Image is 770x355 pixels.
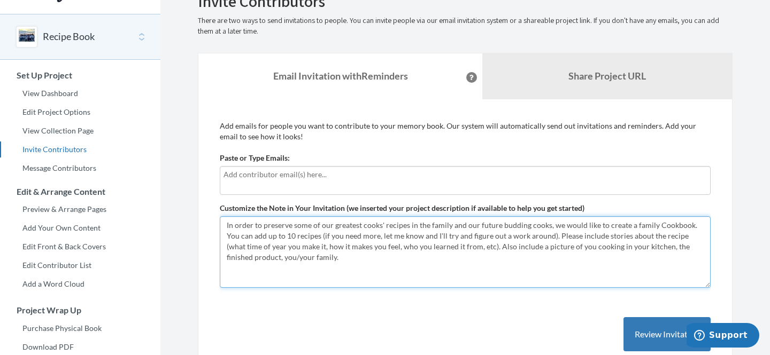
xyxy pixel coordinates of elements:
[273,70,408,82] strong: Email Invitation with Reminders
[1,305,160,315] h3: Project Wrap Up
[687,323,759,350] iframe: Opens a widget where you can chat to one of our agents
[623,317,711,352] button: Review Invitation
[220,153,290,163] label: Paste or Type Emails:
[224,169,707,180] input: Add contributor email(s) here...
[220,203,584,214] label: Customize the Note in Your Invitation (we inserted your project description if available to help ...
[220,121,711,142] p: Add emails for people you want to contribute to your memory book. Our system will automatically s...
[1,70,160,80] h3: Set Up Project
[43,30,95,44] button: Recipe Book
[1,187,160,196] h3: Edit & Arrange Content
[568,70,646,82] b: Share Project URL
[198,15,733,37] p: There are two ways to send invitations to people. You can invite people via our email invitation ...
[220,216,711,288] textarea: In order to preserve some of our greatest cooks' recipes in the family and our future budding coo...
